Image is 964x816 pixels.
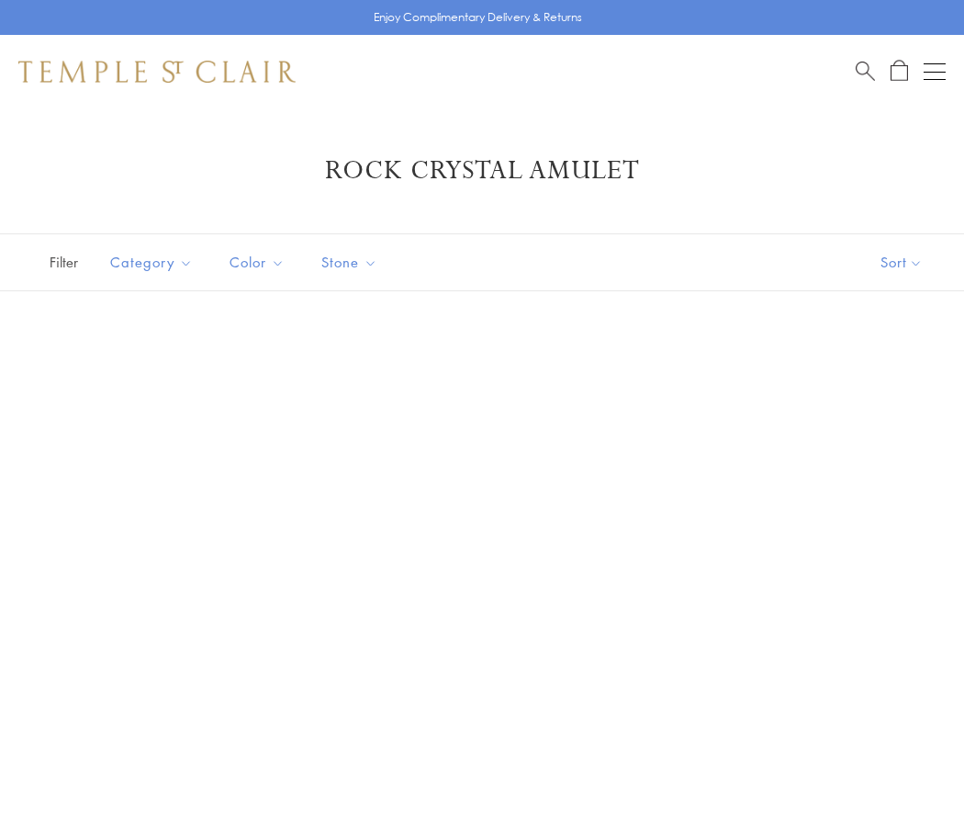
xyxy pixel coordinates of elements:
[101,251,207,274] span: Category
[96,242,207,283] button: Category
[312,251,391,274] span: Stone
[891,60,908,83] a: Open Shopping Bag
[308,242,391,283] button: Stone
[220,251,298,274] span: Color
[18,61,296,83] img: Temple St. Clair
[856,60,875,83] a: Search
[216,242,298,283] button: Color
[924,61,946,83] button: Open navigation
[839,234,964,290] button: Show sort by
[374,8,582,27] p: Enjoy Complimentary Delivery & Returns
[46,154,918,187] h1: Rock Crystal Amulet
